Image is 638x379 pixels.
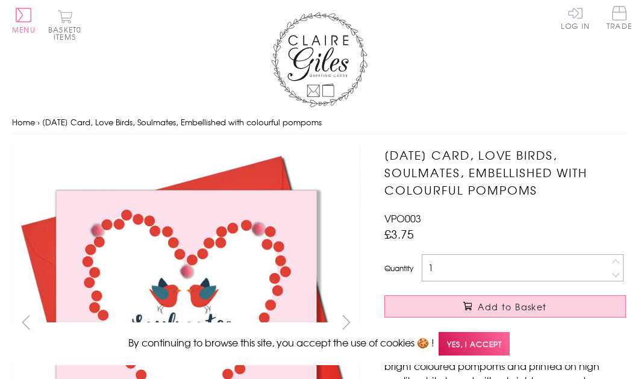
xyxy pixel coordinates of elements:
[42,116,322,128] span: [DATE] Card, Love Birds, Soulmates, Embellished with colourful pompoms
[12,110,626,135] nav: breadcrumbs
[384,225,414,242] span: £3.75
[561,6,590,30] a: Log In
[384,263,413,274] label: Quantity
[54,24,81,42] span: 0 items
[384,211,421,225] span: VPO003
[12,8,36,33] button: Menu
[333,309,360,336] button: next
[37,116,40,128] span: ›
[478,301,546,313] span: Add to Basket
[439,332,510,356] span: Yes, I accept
[48,10,81,40] button: Basket0 items
[12,24,36,35] span: Menu
[384,146,626,198] h1: [DATE] Card, Love Birds, Soulmates, Embellished with colourful pompoms
[12,116,35,128] a: Home
[271,12,367,107] img: Claire Giles Greetings Cards
[12,309,39,336] button: prev
[384,295,626,318] button: Add to Basket
[607,6,632,32] a: Trade
[607,6,632,30] span: Trade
